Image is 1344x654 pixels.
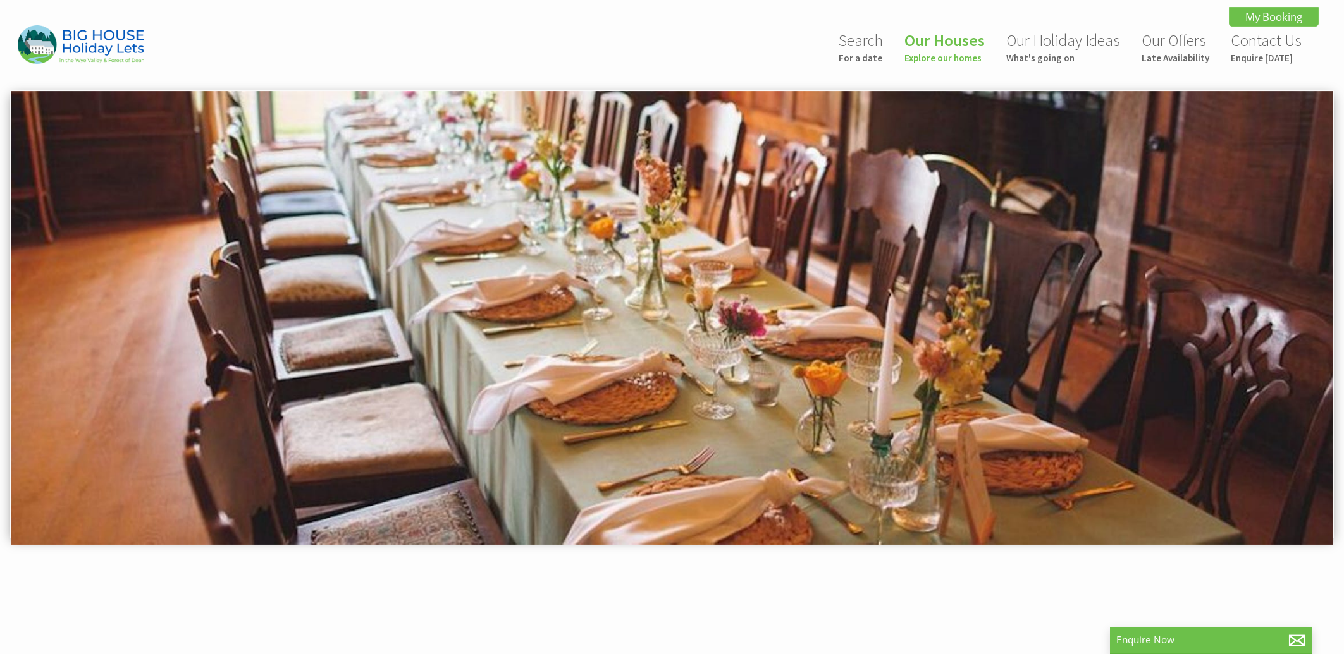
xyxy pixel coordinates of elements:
small: What's going on [1006,52,1120,64]
a: Our HousesExplore our homes [904,30,985,64]
a: Our Holiday IdeasWhat's going on [1006,30,1120,64]
a: Our OffersLate Availability [1142,30,1209,64]
small: Enquire [DATE] [1231,52,1302,64]
a: SearchFor a date [839,30,883,64]
small: For a date [839,52,883,64]
p: Enquire Now [1116,633,1306,646]
small: Late Availability [1142,52,1209,64]
small: Explore our homes [904,52,985,64]
img: Big House Holiday Lets [18,25,144,64]
a: Contact UsEnquire [DATE] [1231,30,1302,64]
a: My Booking [1229,7,1319,27]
